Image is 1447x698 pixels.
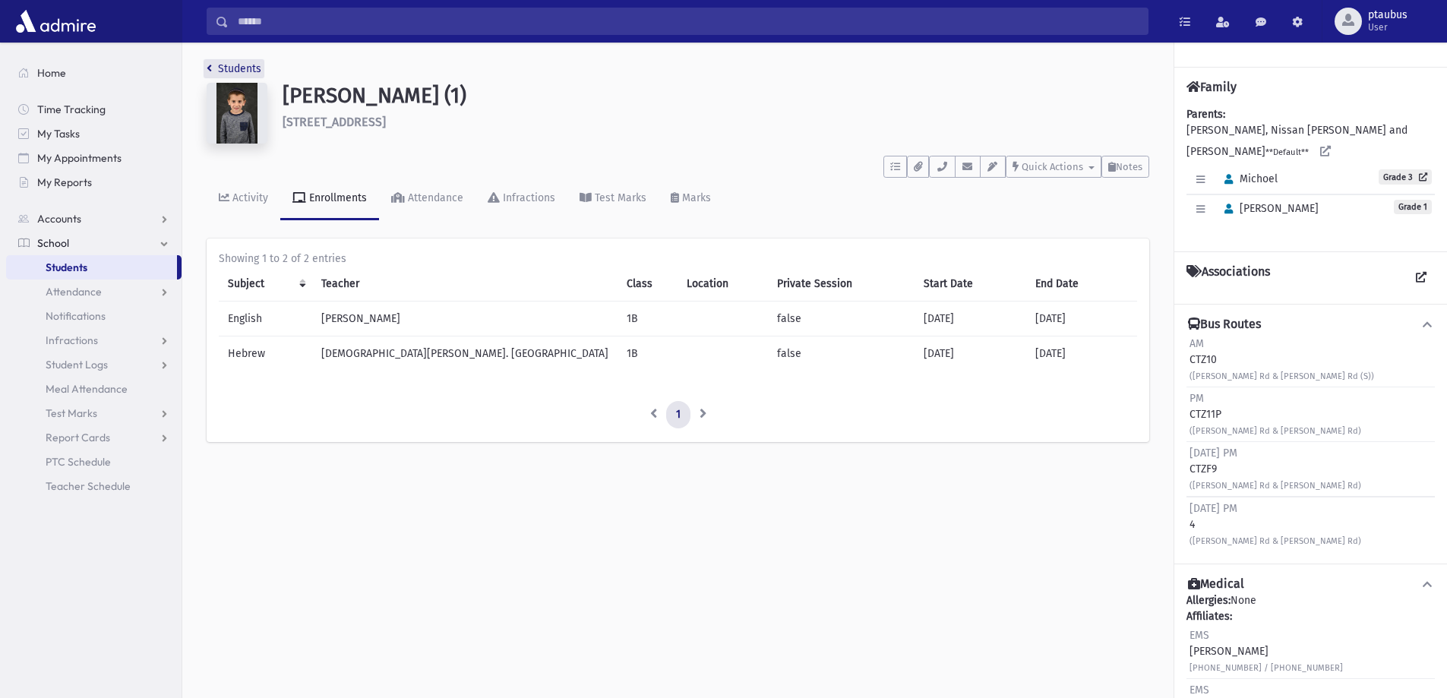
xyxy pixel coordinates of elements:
[915,302,1025,336] td: [DATE]
[6,474,182,498] a: Teacher Schedule
[1190,501,1361,548] div: 4
[1190,447,1237,460] span: [DATE] PM
[567,178,659,220] a: Test Marks
[1101,156,1149,178] button: Notes
[679,191,711,204] div: Marks
[219,251,1137,267] div: Showing 1 to 2 of 2 entries
[1190,337,1204,350] span: AM
[37,103,106,116] span: Time Tracking
[219,302,312,336] td: English
[1190,481,1361,491] small: ([PERSON_NAME] Rd & [PERSON_NAME] Rd)
[229,8,1148,35] input: Search
[46,358,108,371] span: Student Logs
[37,66,66,80] span: Home
[1190,426,1361,436] small: ([PERSON_NAME] Rd & [PERSON_NAME] Rd)
[306,191,367,204] div: Enrollments
[37,151,122,165] span: My Appointments
[37,236,69,250] span: School
[6,255,177,280] a: Students
[46,309,106,323] span: Notifications
[1186,576,1435,592] button: Medical
[618,302,678,336] td: 1B
[1408,264,1435,292] a: View all Associations
[219,336,312,371] td: Hebrew
[1190,371,1374,381] small: ([PERSON_NAME] Rd & [PERSON_NAME] Rd (S))
[618,336,678,371] td: 1B
[1188,317,1261,333] h4: Bus Routes
[1190,629,1209,642] span: EMS
[6,401,182,425] a: Test Marks
[678,267,768,302] th: Location
[46,261,87,274] span: Students
[768,267,915,302] th: Private Session
[1022,161,1083,172] span: Quick Actions
[1368,21,1408,33] span: User
[1190,445,1361,493] div: CTZF9
[6,231,182,255] a: School
[6,122,182,146] a: My Tasks
[207,62,261,75] a: Students
[312,267,618,302] th: Teacher
[1190,627,1343,675] div: [PERSON_NAME]
[915,336,1025,371] td: [DATE]
[6,352,182,377] a: Student Logs
[1186,610,1232,623] b: Affiliates:
[46,431,110,444] span: Report Cards
[6,425,182,450] a: Report Cards
[219,267,312,302] th: Subject
[207,178,280,220] a: Activity
[283,115,1149,129] h6: [STREET_ADDRESS]
[915,267,1025,302] th: Start Date
[1186,317,1435,333] button: Bus Routes
[1190,336,1374,384] div: CTZ10
[1190,663,1343,673] small: [PHONE_NUMBER] / [PHONE_NUMBER]
[1186,80,1237,94] h4: Family
[46,455,111,469] span: PTC Schedule
[1186,106,1435,239] div: [PERSON_NAME], Nissan [PERSON_NAME] and [PERSON_NAME]
[1186,594,1231,607] b: Allergies:
[666,401,690,428] a: 1
[1190,502,1237,515] span: [DATE] PM
[46,406,97,420] span: Test Marks
[1186,108,1225,121] b: Parents:
[1026,336,1137,371] td: [DATE]
[280,178,379,220] a: Enrollments
[379,178,475,220] a: Attendance
[6,170,182,194] a: My Reports
[1026,302,1137,336] td: [DATE]
[6,280,182,304] a: Attendance
[1006,156,1101,178] button: Quick Actions
[6,377,182,401] a: Meal Attendance
[6,328,182,352] a: Infractions
[768,336,915,371] td: false
[1116,161,1142,172] span: Notes
[1190,392,1204,405] span: PM
[46,333,98,347] span: Infractions
[1368,9,1408,21] span: ptaubus
[37,127,80,141] span: My Tasks
[6,450,182,474] a: PTC Schedule
[1188,576,1244,592] h4: Medical
[312,336,618,371] td: [DEMOGRAPHIC_DATA][PERSON_NAME]. [GEOGRAPHIC_DATA]
[1026,267,1137,302] th: End Date
[37,212,81,226] span: Accounts
[46,285,102,298] span: Attendance
[405,191,463,204] div: Attendance
[659,178,723,220] a: Marks
[768,302,915,336] td: false
[1218,202,1319,215] span: [PERSON_NAME]
[46,382,128,396] span: Meal Attendance
[229,191,268,204] div: Activity
[1190,390,1361,438] div: CTZ11P
[500,191,555,204] div: Infractions
[6,304,182,328] a: Notifications
[475,178,567,220] a: Infractions
[592,191,646,204] div: Test Marks
[6,97,182,122] a: Time Tracking
[1186,264,1270,292] h4: Associations
[6,61,182,85] a: Home
[618,267,678,302] th: Class
[46,479,131,493] span: Teacher Schedule
[12,6,100,36] img: AdmirePro
[1190,684,1209,696] span: EMS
